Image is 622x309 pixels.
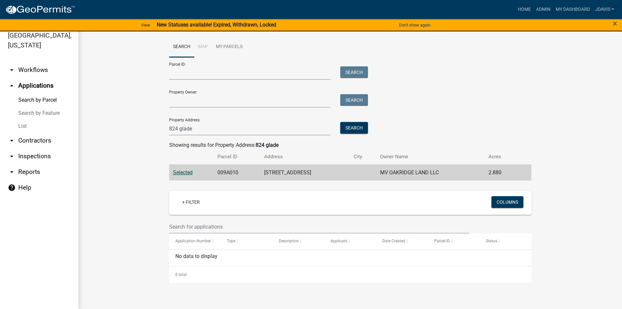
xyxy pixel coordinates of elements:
a: View [138,20,153,30]
div: Showing results for Property Address: [169,141,532,149]
i: arrow_drop_down [8,152,16,160]
button: Search [340,66,368,78]
a: My Parcels [212,37,247,58]
a: Admin [534,3,553,16]
td: [STREET_ADDRESS] [260,164,349,180]
a: Search [169,37,194,58]
span: Application Number [175,239,211,243]
strong: 824 glade [256,142,279,148]
span: Date Created [382,239,405,243]
i: arrow_drop_down [8,137,16,145]
span: × [613,19,617,28]
button: Don't show again [396,20,433,30]
span: Description [279,239,299,243]
button: Search [340,94,368,106]
th: Owner Name [376,149,485,164]
span: Parcel ID [434,239,450,243]
input: Search for applications [169,220,470,233]
strong: New Statuses available! Expired, Withdrawn, Locked [157,22,276,28]
i: arrow_drop_up [8,82,16,90]
datatable-header-cell: Type [221,233,273,249]
td: 2.880 [485,164,518,180]
datatable-header-cell: Description [273,233,325,249]
datatable-header-cell: Application Number [169,233,221,249]
i: arrow_drop_down [8,168,16,176]
a: Selected [173,169,193,176]
button: Columns [491,196,523,208]
span: Applicant [330,239,347,243]
td: 009A010 [214,164,260,180]
datatable-header-cell: Status [480,233,532,249]
th: Parcel ID [214,149,260,164]
button: Close [613,20,617,27]
a: My Dashboard [553,3,593,16]
a: + Filter [177,196,205,208]
span: Type [227,239,235,243]
datatable-header-cell: Date Created [376,233,428,249]
datatable-header-cell: Applicant [324,233,376,249]
i: arrow_drop_down [8,66,16,74]
a: jdavis [593,3,617,16]
td: MV OAKRIDGE LAND LLC [376,164,485,180]
datatable-header-cell: Parcel ID [428,233,480,249]
a: Home [515,3,534,16]
th: City [350,149,376,164]
span: Status [486,239,497,243]
th: Address [260,149,349,164]
div: 0 total [169,266,532,283]
th: Acres [485,149,518,164]
button: Search [340,122,368,134]
i: help [8,184,16,192]
div: No data to display [169,250,532,266]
